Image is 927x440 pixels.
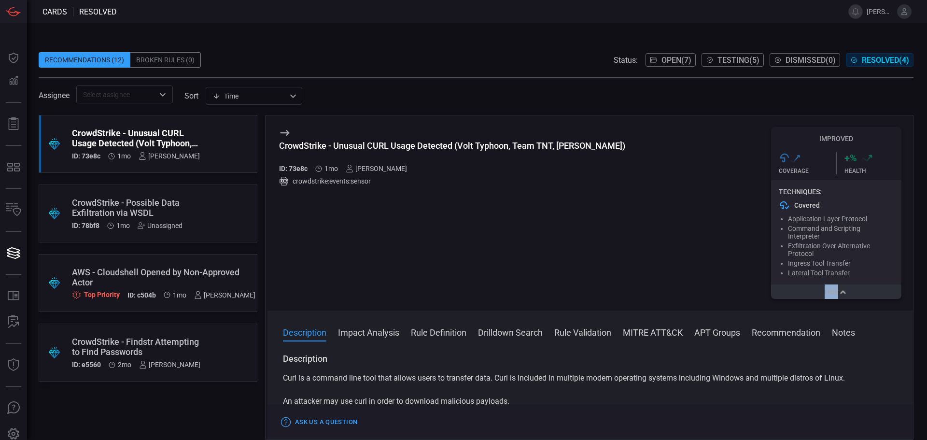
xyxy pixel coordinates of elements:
h5: ID: 73e8c [72,152,100,160]
span: Jul 01, 2025 5:30 PM [118,361,131,369]
span: Jul 09, 2025 1:14 PM [116,222,130,229]
div: Broken Rules (0) [130,52,201,68]
span: Ingress Tool Transfer [788,259,851,267]
button: Ask Us A Question [2,397,25,420]
div: Top Priority [72,290,120,299]
button: Drilldown Search [478,326,543,338]
div: CrowdStrike - Unusual CURL Usage Detected (Volt Typhoon, Team TNT, Rocke) [279,141,625,151]
span: Resolved ( 4 ) [862,56,909,65]
h5: Improved [771,135,901,142]
button: Reports [2,113,25,136]
button: ALERT ANALYSIS [2,311,25,334]
span: Lateral Tool Transfer [788,269,850,277]
button: Detections [2,70,25,93]
span: Jul 17, 2025 7:06 PM [324,165,338,172]
div: CrowdStrike - Possible Data Exfiltration via WSDL [72,198,187,218]
button: Rule Catalog [2,284,25,308]
p: Curl is a command line tool that allows users to transfer data. Curl is included in multiple mode... [283,372,898,384]
div: Recommendations (12) [39,52,130,68]
button: Ask Us a Question [279,415,360,430]
button: APT Groups [694,326,740,338]
button: Cards [2,241,25,265]
div: [PERSON_NAME] [139,152,200,160]
div: Covered [779,199,894,211]
span: Jul 09, 2025 1:13 PM [173,291,186,299]
button: Open(7) [646,53,696,67]
input: Select assignee [79,88,154,100]
button: Dashboard [2,46,25,70]
button: Hide [771,284,901,299]
span: resolved [79,7,117,16]
label: sort [184,91,198,100]
div: CrowdStrike - Unusual CURL Usage Detected (Volt Typhoon, Team TNT, Rocke) [72,128,200,148]
p: An attacker may use curl in order to download malicious payloads. [283,396,898,407]
h3: Description [283,353,898,365]
button: Rule Definition [411,326,466,338]
span: Dismissed ( 0 ) [786,56,836,65]
button: Inventory [2,199,25,222]
button: Resolved(4) [846,53,913,67]
span: [PERSON_NAME].jadhav [867,8,893,15]
span: Status: [614,56,638,65]
div: Health [844,168,902,174]
span: Jul 17, 2025 7:06 PM [117,152,131,160]
div: [PERSON_NAME] [194,291,255,299]
button: Testing(5) [702,53,764,67]
button: Rule Validation [554,326,611,338]
h5: ID: e5560 [72,361,101,369]
span: Command and Scripting Interpreter [788,225,860,240]
div: [PERSON_NAME] [346,165,407,172]
span: Testing ( 5 ) [717,56,759,65]
span: Assignee [39,91,70,100]
div: CrowdStrike - Findstr Attempting to Find Passwords [72,337,200,357]
div: [PERSON_NAME] [139,361,200,369]
div: Coverage [779,168,836,174]
button: Recommendation [752,326,820,338]
div: Techniques: [779,188,894,196]
span: Application Layer Protocol [788,215,867,223]
div: AWS - Cloudshell Opened by Non-Approved Actor [72,267,255,287]
div: Time [212,91,287,101]
button: Description [283,326,326,338]
div: Unassigned [138,222,183,229]
h5: ID: 73e8c [279,165,308,172]
h5: ID: 78bf8 [72,222,99,229]
span: Cards [42,7,67,16]
h5: ID: c504b [127,291,156,299]
button: Notes [832,326,855,338]
h3: + % [844,152,857,164]
button: Impact Analysis [338,326,399,338]
span: Open ( 7 ) [661,56,691,65]
button: MITRE - Detection Posture [2,156,25,179]
button: Open [156,88,169,101]
button: Threat Intelligence [2,354,25,377]
div: crowdstrike:events:sensor [279,176,625,186]
span: Exfiltration Over Alternative Protocol [788,242,870,257]
button: Dismissed(0) [770,53,840,67]
button: MITRE ATT&CK [623,326,683,338]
